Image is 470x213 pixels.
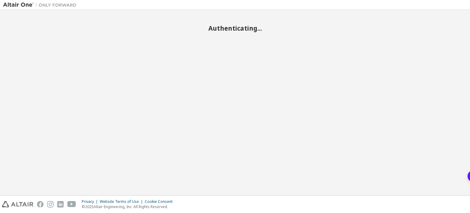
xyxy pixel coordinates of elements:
div: Cookie Consent [145,199,176,204]
img: Altair One [3,2,80,8]
p: © 2025 Altair Engineering, Inc. All Rights Reserved. [82,204,176,209]
div: Website Terms of Use [100,199,145,204]
img: facebook.svg [37,201,43,207]
h2: Authenticating... [3,24,467,32]
img: youtube.svg [67,201,76,207]
img: instagram.svg [47,201,54,207]
div: Privacy [82,199,100,204]
img: linkedin.svg [57,201,64,207]
img: altair_logo.svg [2,201,33,207]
